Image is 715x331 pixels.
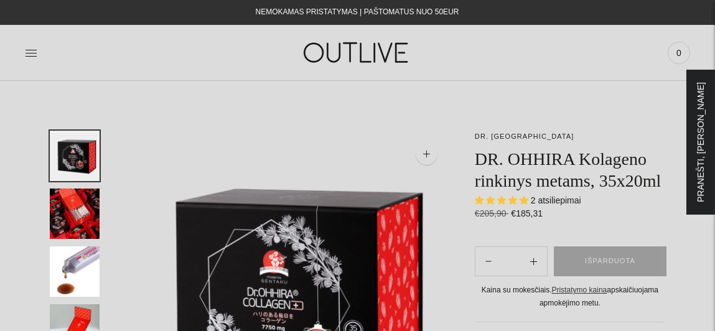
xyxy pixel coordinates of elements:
span: IŠPARDUOTA [585,255,635,268]
button: Translation missing: en.general.accessibility.image_thumbail [50,189,100,239]
input: Product quantity [502,253,520,271]
a: Pristatymo kaina [552,286,607,294]
a: 0 [668,39,690,67]
div: NEMOKAMAS PRISTATYMAS Į PAŠTOMATUS NUO 50EUR [256,5,459,20]
button: Translation missing: en.general.accessibility.image_thumbail [50,131,100,181]
img: OUTLIVE [279,31,435,74]
button: Add product quantity [475,246,502,276]
button: IŠPARDUOTA [554,246,666,276]
div: Kaina su mokesčiais. apskaičiuojama apmokėjimo metu. [475,284,665,309]
span: 5.00 stars [475,195,531,205]
h1: DR. OHHIRA Kolageno rinkinys metams, 35x20ml [475,148,665,192]
span: 2 atsiliepimai [531,195,581,205]
button: Subtract product quantity [520,246,547,276]
a: DR. [GEOGRAPHIC_DATA] [475,133,574,140]
button: Translation missing: en.general.accessibility.image_thumbail [50,246,100,297]
span: 0 [670,44,688,62]
span: €185,31 [511,208,543,218]
s: €205,90 [475,208,509,218]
